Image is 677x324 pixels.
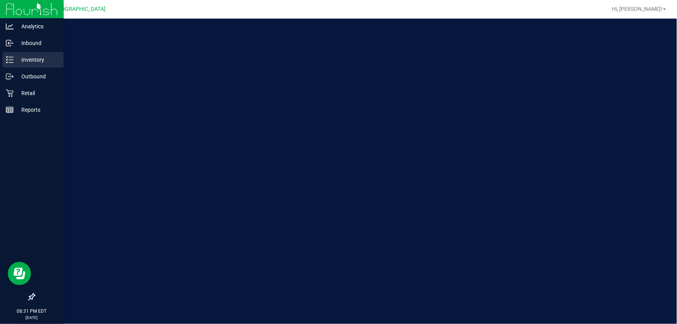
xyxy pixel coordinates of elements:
[6,23,14,30] inline-svg: Analytics
[14,72,60,81] p: Outbound
[53,6,106,12] span: [GEOGRAPHIC_DATA]
[612,6,662,12] span: Hi, [PERSON_NAME]!
[14,88,60,98] p: Retail
[6,39,14,47] inline-svg: Inbound
[14,55,60,64] p: Inventory
[6,56,14,64] inline-svg: Inventory
[3,315,60,321] p: [DATE]
[3,308,60,315] p: 08:31 PM EDT
[8,262,31,285] iframe: Resource center
[14,22,60,31] p: Analytics
[14,105,60,114] p: Reports
[6,89,14,97] inline-svg: Retail
[6,73,14,80] inline-svg: Outbound
[6,106,14,114] inline-svg: Reports
[14,38,60,48] p: Inbound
